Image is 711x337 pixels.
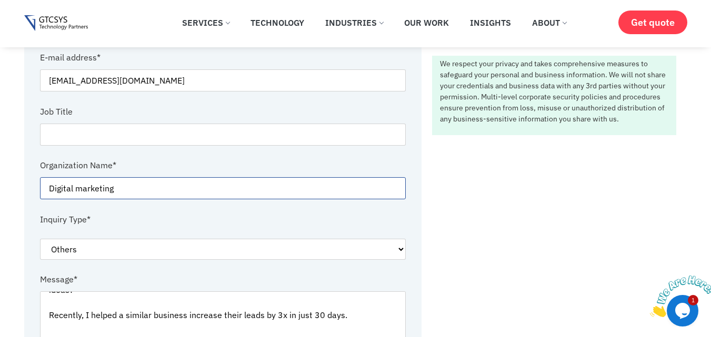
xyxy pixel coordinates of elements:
label: Message [40,267,77,291]
a: Get quote [618,11,687,34]
label: Inquiry Type [40,207,91,231]
a: Insights [462,11,519,34]
a: Technology [243,11,312,34]
label: E-mail address [40,45,101,69]
a: About [524,11,574,34]
img: Chat attention grabber [4,4,69,46]
img: Gtcsys logo [24,15,88,32]
a: Services [174,11,237,34]
label: Job Title [40,99,73,124]
span: Get quote [631,17,675,28]
a: Our Work [396,11,457,34]
a: Industries [317,11,391,34]
iframe: chat widget [646,271,711,321]
p: We respect your privacy and takes comprehensive measures to safeguard your personal and business ... [440,58,674,125]
label: Organization Name [40,153,116,177]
